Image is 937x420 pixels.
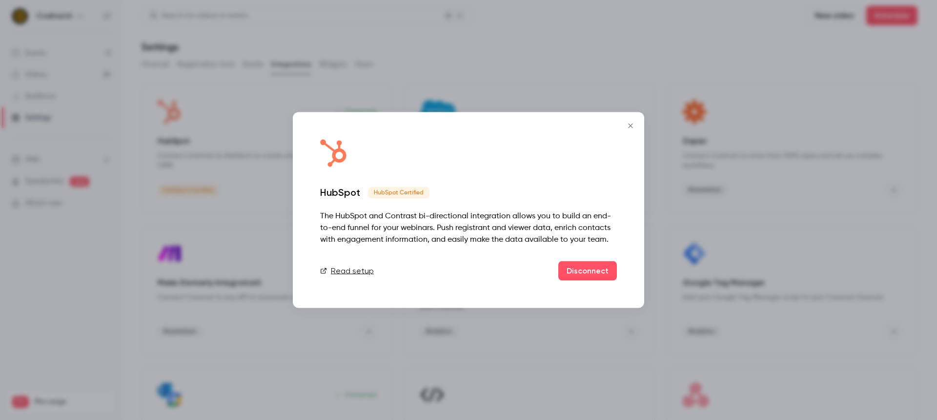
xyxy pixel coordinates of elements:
[320,265,374,277] a: Read setup
[320,187,360,198] div: HubSpot
[621,116,640,136] button: Close
[320,210,617,246] div: The HubSpot and Contrast bi-directional integration allows you to build an end-to-end funnel for ...
[558,261,617,281] button: Disconnect
[368,187,429,199] span: HubSpot Certified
